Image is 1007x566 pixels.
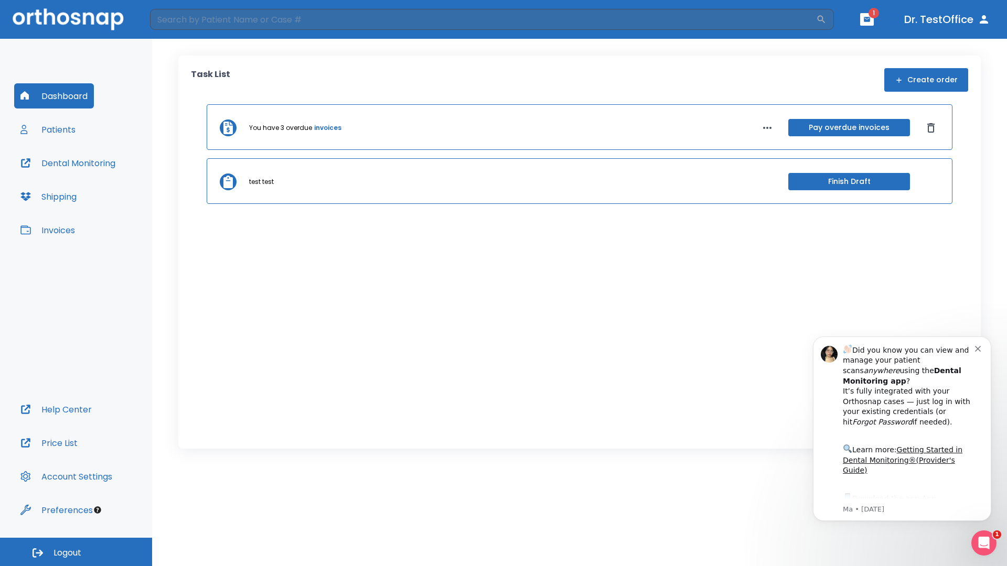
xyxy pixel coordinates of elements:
[178,23,186,31] button: Dismiss notification
[53,547,81,559] span: Logout
[797,321,1007,538] iframe: Intercom notifications message
[14,497,99,523] button: Preferences
[788,173,910,190] button: Finish Draft
[46,173,139,192] a: App Store
[14,184,83,209] button: Shipping
[191,68,230,92] p: Task List
[788,119,910,136] button: Pay overdue invoices
[14,83,94,108] button: Dashboard
[923,119,939,136] button: Dismiss
[46,184,178,193] p: Message from Ma, sent 4w ago
[14,150,122,176] button: Dental Monitoring
[249,123,312,133] p: You have 3 overdue
[314,123,341,133] a: invoices
[993,530,1001,539] span: 1
[93,505,102,515] div: Tooltip anchor
[249,177,274,187] p: test test
[14,397,98,422] button: Help Center
[14,430,84,455] button: Price List
[14,464,119,489] button: Account Settings
[14,217,81,243] button: Invoices
[884,68,968,92] button: Create order
[46,171,178,224] div: Download the app: | ​ Let us know if you need help getting started!
[869,8,879,18] span: 1
[900,10,994,29] button: Dr. TestOffice
[13,8,124,30] img: Orthosnap
[150,9,816,30] input: Search by Patient Name or Case #
[971,530,997,556] iframe: Intercom live chat
[14,117,82,142] button: Patients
